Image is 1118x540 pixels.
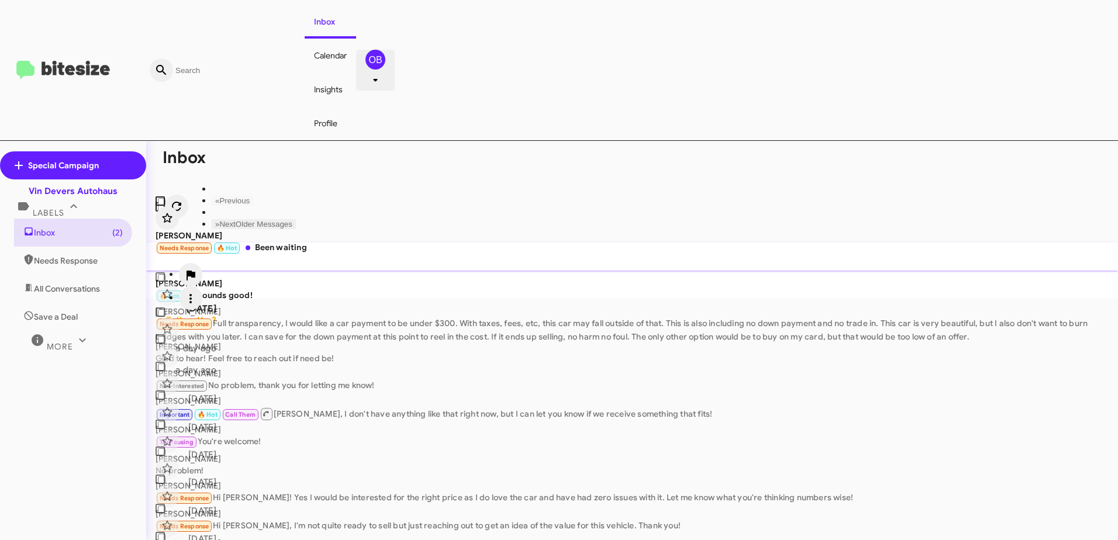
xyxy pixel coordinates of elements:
[14,331,132,352] mat-expansion-panel-header: More
[305,39,356,72] a: Calendar
[145,56,305,84] input: Search
[156,317,1109,342] div: Full transparency, I would like a car payment to be under $300. With taxes, fees, etc, this car m...
[305,106,356,140] a: Profile
[305,5,356,39] a: Inbox
[34,227,123,238] span: Inbox
[160,244,209,252] span: Needs Response
[14,247,132,275] a: Needs Response
[365,50,385,70] div: OB
[34,311,78,323] span: Save a Deal
[156,407,719,421] div: [PERSON_NAME], I don't have anything like that right now, but I can let you know if we receive so...
[14,303,132,331] a: Save a Deal
[14,275,132,303] a: All Conversations
[14,219,132,247] a: Inbox(2)
[188,183,296,230] nav: Page navigation example
[34,283,100,295] span: All Conversations
[112,227,123,238] span: (2)
[217,244,237,252] span: 🔥 Hot
[156,520,686,533] div: Hi [PERSON_NAME], I'm not quite ready to sell but just reaching out to get an idea of the value f...
[47,341,73,352] span: More
[156,241,313,255] div: Been waiting
[28,160,99,171] span: Special Campaign
[34,255,123,266] span: Needs Response
[356,50,395,91] button: OB
[163,152,206,164] h1: Inbox
[156,230,272,241] div: [PERSON_NAME]
[33,207,64,218] span: Labels
[305,72,356,106] a: Insights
